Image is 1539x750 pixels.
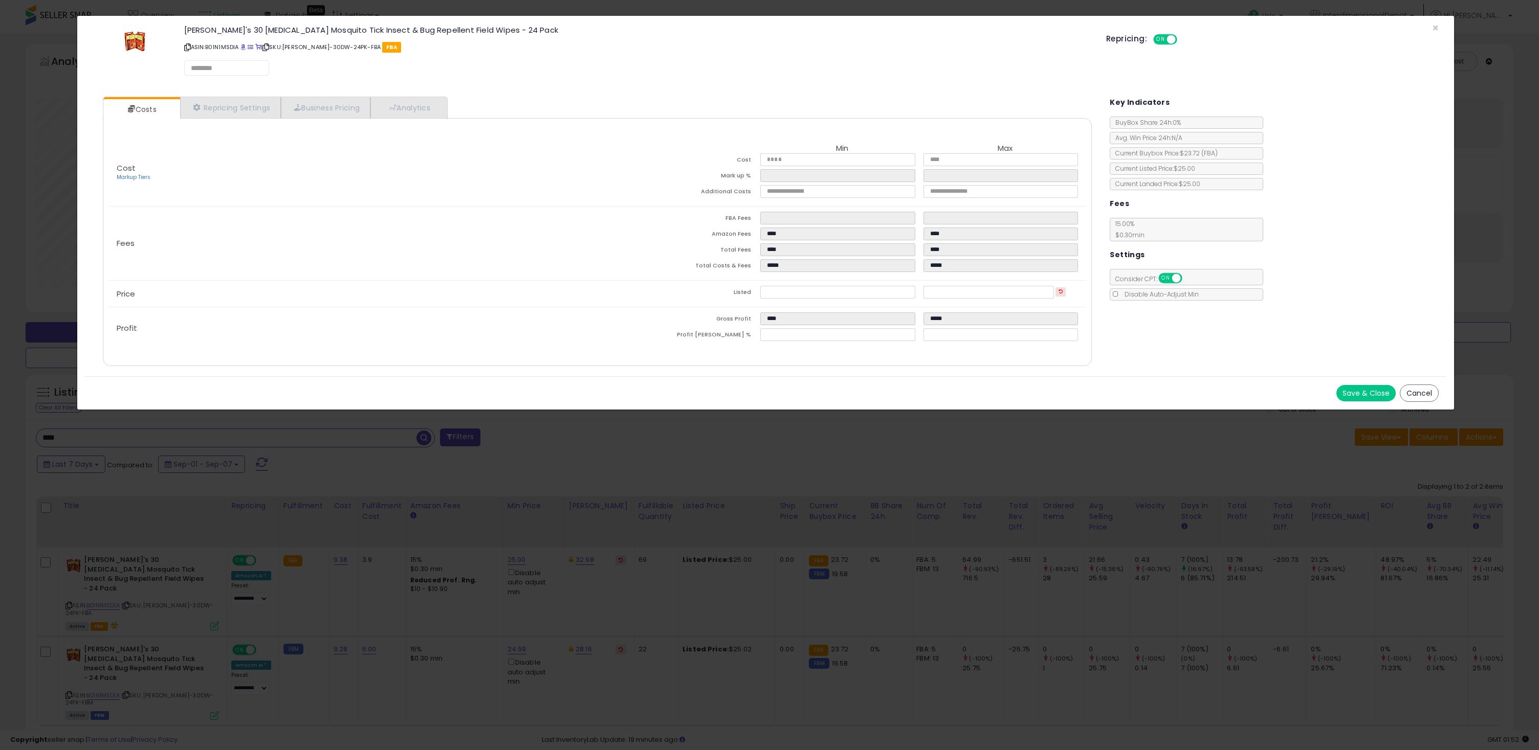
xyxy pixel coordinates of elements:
[382,42,401,53] span: FBA
[117,173,150,181] a: Markup Tiers
[1336,385,1396,401] button: Save & Close
[1180,149,1218,157] span: $23.72
[1119,290,1199,299] span: Disable Auto-Adjust Min
[1110,149,1218,157] span: Current Buybox Price:
[1110,133,1182,142] span: Avg. Win Price 24h: N/A
[108,164,598,181] p: Cost
[184,39,1091,55] p: ASIN: B01N1MSDIA | SKU: [PERSON_NAME]-30DW-24PK-FBA
[1201,149,1218,157] span: ( FBA )
[1110,248,1145,261] h5: Settings
[255,43,261,51] a: Your listing only
[598,259,761,275] td: Total Costs & Fees
[598,228,761,243] td: Amazon Fees
[1110,231,1145,239] span: $0.30 min
[1175,35,1192,44] span: OFF
[598,185,761,201] td: Additional Costs
[1110,118,1181,127] span: BuyBox Share 24h: 0%
[1154,35,1167,44] span: ON
[240,43,246,51] a: BuyBox page
[248,43,253,51] a: All offer listings
[598,312,761,328] td: Gross Profit
[1110,96,1170,109] h5: Key Indicators
[1110,179,1200,188] span: Current Landed Price: $25.00
[1181,274,1197,283] span: OFF
[924,144,1087,153] th: Max
[1106,35,1147,43] h5: Repricing:
[1160,274,1173,283] span: ON
[108,324,598,332] p: Profit
[123,26,146,57] img: 51vMwmvtEQL._SL60_.jpg
[598,243,761,259] td: Total Fees
[1400,384,1439,402] button: Cancel
[598,212,761,228] td: FBA Fees
[598,286,761,302] td: Listed
[184,26,1091,34] h3: [PERSON_NAME]'s 30 [MEDICAL_DATA] Mosquito Tick Insect & Bug Repellent Field Wipes - 24 Pack
[760,144,924,153] th: Min
[598,169,761,185] td: Mark up %
[1110,164,1195,173] span: Current Listed Price: $25.00
[598,153,761,169] td: Cost
[108,290,598,298] p: Price
[103,99,179,120] a: Costs
[370,97,446,118] a: Analytics
[1110,219,1145,239] span: 15.00 %
[1110,275,1196,283] span: Consider CPT:
[108,239,598,247] p: Fees
[180,97,281,118] a: Repricing Settings
[1110,197,1129,210] h5: Fees
[598,328,761,344] td: Profit [PERSON_NAME] %
[1432,20,1439,35] span: ×
[281,97,370,118] a: Business Pricing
